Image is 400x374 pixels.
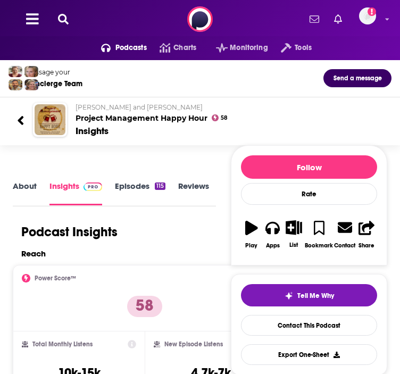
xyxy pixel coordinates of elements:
[297,292,334,300] span: Tell Me Why
[24,79,38,90] img: Barbara Profile
[304,213,334,255] button: Bookmark
[21,224,118,240] h1: Podcast Insights
[356,213,377,255] button: Share
[187,6,213,32] img: Podchaser - Follow, Share and Rate Podcasts
[76,103,203,111] span: [PERSON_NAME] and [PERSON_NAME]
[49,181,102,205] a: InsightsPodchaser Pro
[368,7,376,16] svg: Add a profile image
[32,340,93,348] h2: Total Monthly Listens
[9,79,22,90] img: Jon Profile
[334,242,355,249] div: Contact
[13,181,37,205] a: About
[115,181,165,205] a: Episodes115
[9,66,22,77] img: Sydney Profile
[76,125,109,137] div: Insights
[88,39,147,56] button: open menu
[262,213,284,255] button: Apps
[127,296,162,317] p: 58
[295,40,312,55] span: Tools
[115,40,147,55] span: Podcasts
[245,242,257,249] div: Play
[241,284,377,306] button: tell me why sparkleTell Me Why
[76,103,383,123] h2: Project Management Happy Hour
[266,242,280,249] div: Apps
[178,181,209,205] a: Reviews
[330,10,346,28] a: Show notifications dropdown
[241,344,377,365] button: Export One-Sheet
[359,7,376,24] img: User Profile
[84,182,102,191] img: Podchaser Pro
[241,155,377,179] button: Follow
[221,116,227,120] span: 58
[289,242,298,248] div: List
[24,66,38,77] img: Jules Profile
[284,213,305,255] button: List
[173,40,196,55] span: Charts
[21,248,46,259] h2: Reach
[334,213,356,255] a: Contact
[35,275,76,282] h2: Power Score™
[268,39,312,56] button: open menu
[203,39,268,56] button: open menu
[241,213,262,255] button: Play
[147,39,196,56] a: Charts
[285,292,293,300] img: tell me why sparkle
[241,183,377,205] div: Rate
[35,104,65,135] img: Project Management Happy Hour
[323,69,391,87] button: Send a message
[359,7,376,24] span: Logged in as rpearson
[230,40,268,55] span: Monitoring
[359,242,374,249] div: Share
[359,7,382,31] a: Logged in as rpearson
[305,10,323,28] a: Show notifications dropdown
[164,340,223,348] h2: New Episode Listens
[241,315,377,336] a: Contact This Podcast
[26,79,82,88] div: Concierge Team
[305,242,333,249] div: Bookmark
[26,68,82,76] div: Message your
[155,182,165,190] div: 115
